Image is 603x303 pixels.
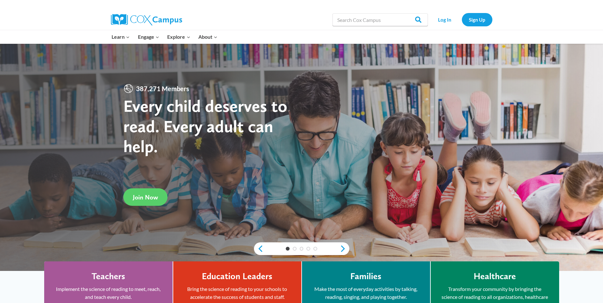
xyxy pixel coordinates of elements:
[350,271,381,282] h4: Families
[306,247,310,251] a: 4
[92,271,125,282] h4: Teachers
[138,33,159,41] span: Engage
[134,84,192,94] span: 387,271 Members
[54,285,163,301] p: Implement the science of reading to meet, reach, and teach every child.
[112,33,130,41] span: Learn
[312,285,421,301] p: Make the most of everyday activities by talking, reading, singing, and playing together.
[133,193,158,201] span: Join Now
[123,188,168,206] a: Join Now
[254,245,264,252] a: previous
[108,30,222,44] nav: Primary Navigation
[202,271,272,282] h4: Education Leaders
[123,96,287,156] strong: Every child deserves to read. Every adult can help.
[300,247,304,251] a: 3
[431,13,492,26] nav: Secondary Navigation
[254,242,349,255] div: content slider buttons
[313,247,317,251] a: 5
[293,247,297,251] a: 2
[474,271,516,282] h4: Healthcare
[332,13,428,26] input: Search Cox Campus
[167,33,190,41] span: Explore
[111,14,182,25] img: Cox Campus
[462,13,492,26] a: Sign Up
[198,33,217,41] span: About
[183,285,292,301] p: Bring the science of reading to your schools to accelerate the success of students and staff.
[286,247,290,251] a: 1
[340,245,349,252] a: next
[431,13,459,26] a: Log In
